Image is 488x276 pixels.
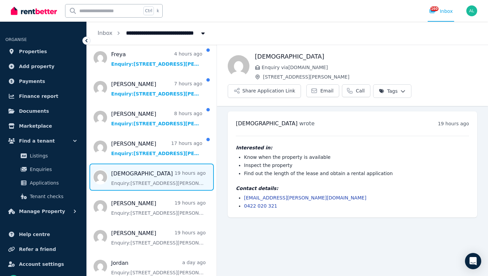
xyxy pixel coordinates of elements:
span: Email [320,87,333,94]
a: Documents [5,104,81,118]
span: Tenant checks [30,192,76,200]
a: Applications [8,176,78,190]
a: Refer a friend [5,242,81,256]
button: Tags [373,84,411,98]
button: Find a tenant [5,134,81,148]
h4: Interested in: [236,144,469,151]
a: Help centre [5,228,81,241]
nav: Breadcrumb [87,22,217,45]
a: [PERSON_NAME]19 hours agoEnquiry:[STREET_ADDRESS][PERSON_NAME]. [111,199,206,216]
a: Finance report [5,89,81,103]
a: Account settings [5,257,81,271]
span: ORGANISE [5,37,27,42]
span: Call [356,87,365,94]
a: 0422 020 321 [244,203,277,209]
span: [STREET_ADDRESS][PERSON_NAME] [263,73,477,80]
span: [DEMOGRAPHIC_DATA] [236,120,298,127]
span: k [157,8,159,14]
a: [DEMOGRAPHIC_DATA]19 hours agoEnquiry:[STREET_ADDRESS][PERSON_NAME]. [111,170,206,187]
span: 160 [430,6,439,11]
span: Account settings [19,260,64,268]
li: Find out the length of the lease and obtain a rental application [244,170,469,177]
a: [PERSON_NAME]19 hours agoEnquiry:[STREET_ADDRESS][PERSON_NAME]. [111,229,206,246]
span: Properties [19,47,47,56]
h1: [DEMOGRAPHIC_DATA] [255,52,477,61]
a: Tenant checks [8,190,78,203]
a: Payments [5,75,81,88]
span: Tags [379,88,398,94]
a: Enquiries [8,163,78,176]
div: Inbox [429,8,453,15]
span: Enquiry via [DOMAIN_NAME] [262,64,477,71]
span: Help centre [19,230,50,238]
span: Add property [19,62,55,70]
a: Add property [5,60,81,73]
a: Inbox [98,30,113,36]
span: Documents [19,107,49,115]
a: [EMAIL_ADDRESS][PERSON_NAME][DOMAIN_NAME] [244,195,366,200]
a: [PERSON_NAME]8 hours agoEnquiry:[STREET_ADDRESS][PERSON_NAME]. [111,110,202,127]
time: 19 hours ago [438,121,469,126]
img: Indianna [228,55,249,77]
span: Find a tenant [19,137,55,145]
span: Marketplace [19,122,52,130]
span: Enquiries [30,165,76,173]
span: Payments [19,77,45,85]
button: Share Application Link [228,84,301,98]
img: RentBetter [11,6,57,16]
img: Sydney Sotheby's LNS [466,5,477,16]
span: Manage Property [19,207,65,215]
span: Finance report [19,92,58,100]
a: Jordana day agoEnquiry:[STREET_ADDRESS][PERSON_NAME]. [111,259,206,276]
span: wrote [299,120,314,127]
div: Open Intercom Messenger [465,253,481,269]
span: Listings [30,152,76,160]
a: Properties [5,45,81,58]
li: Know when the property is available [244,154,469,161]
a: [PERSON_NAME]7 hours agoEnquiry:[STREET_ADDRESS][PERSON_NAME]. [111,80,202,97]
a: Listings [8,149,78,163]
h4: Contact details: [236,185,469,192]
a: Email [306,84,339,97]
li: Inspect the property [244,162,469,169]
span: Ctrl [143,6,154,15]
span: Applications [30,179,76,187]
span: Refer a friend [19,245,56,253]
a: [PERSON_NAME]17 hours agoEnquiry:[STREET_ADDRESS][PERSON_NAME]. [111,140,202,157]
a: Marketplace [5,119,81,133]
a: Freya4 hours agoEnquiry:[STREET_ADDRESS][PERSON_NAME]. [111,50,202,67]
button: Manage Property [5,205,81,218]
a: Call [342,84,370,97]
